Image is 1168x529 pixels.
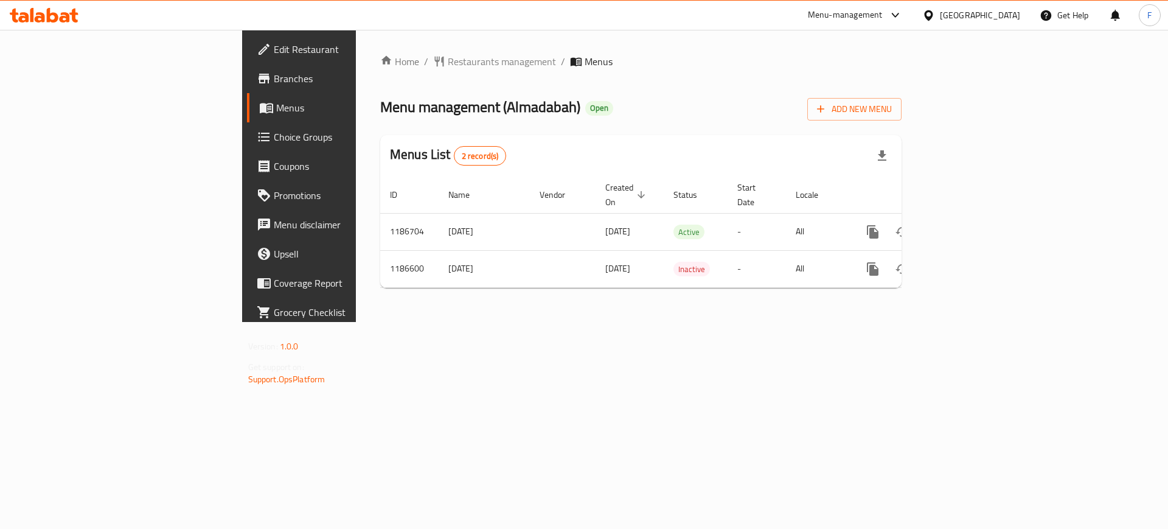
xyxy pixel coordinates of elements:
[248,338,278,354] span: Version:
[247,239,437,268] a: Upsell
[280,338,299,354] span: 1.0.0
[448,187,485,202] span: Name
[605,223,630,239] span: [DATE]
[786,250,849,287] td: All
[786,213,849,250] td: All
[247,64,437,93] a: Branches
[274,276,428,290] span: Coverage Report
[605,261,630,276] span: [DATE]
[673,225,704,239] span: Active
[247,181,437,210] a: Promotions
[274,188,428,203] span: Promotions
[248,371,325,387] a: Support.OpsPlatform
[439,250,530,287] td: [DATE]
[1147,9,1152,22] span: F
[561,54,565,69] li: /
[380,177,985,288] table: enhanced table
[807,98,902,121] button: Add New Menu
[247,93,437,122] a: Menus
[274,217,428,232] span: Menu disclaimer
[858,217,888,247] button: more
[585,101,613,116] div: Open
[274,130,428,144] span: Choice Groups
[540,187,581,202] span: Vendor
[454,150,506,162] span: 2 record(s)
[390,187,413,202] span: ID
[448,54,556,69] span: Restaurants management
[433,54,556,69] a: Restaurants management
[454,146,507,166] div: Total records count
[849,177,985,214] th: Actions
[247,268,437,298] a: Coverage Report
[858,254,888,284] button: more
[737,180,771,209] span: Start Date
[247,298,437,327] a: Grocery Checklist
[380,54,902,69] nav: breadcrumb
[274,42,428,57] span: Edit Restaurant
[585,103,613,113] span: Open
[585,54,613,69] span: Menus
[247,35,437,64] a: Edit Restaurant
[247,122,437,152] a: Choice Groups
[673,187,713,202] span: Status
[728,250,786,287] td: -
[808,8,883,23] div: Menu-management
[796,187,834,202] span: Locale
[276,100,428,115] span: Menus
[274,71,428,86] span: Branches
[247,152,437,181] a: Coupons
[247,210,437,239] a: Menu disclaimer
[728,213,786,250] td: -
[817,102,892,117] span: Add New Menu
[439,213,530,250] td: [DATE]
[673,262,710,276] span: Inactive
[390,145,506,166] h2: Menus List
[380,93,580,121] span: Menu management ( Almadabah )
[605,180,649,209] span: Created On
[888,217,917,247] button: Change Status
[274,305,428,320] span: Grocery Checklist
[940,9,1020,22] div: [GEOGRAPHIC_DATA]
[274,159,428,173] span: Coupons
[274,247,428,261] span: Upsell
[867,141,897,170] div: Export file
[673,225,704,239] div: Active
[248,359,304,375] span: Get support on:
